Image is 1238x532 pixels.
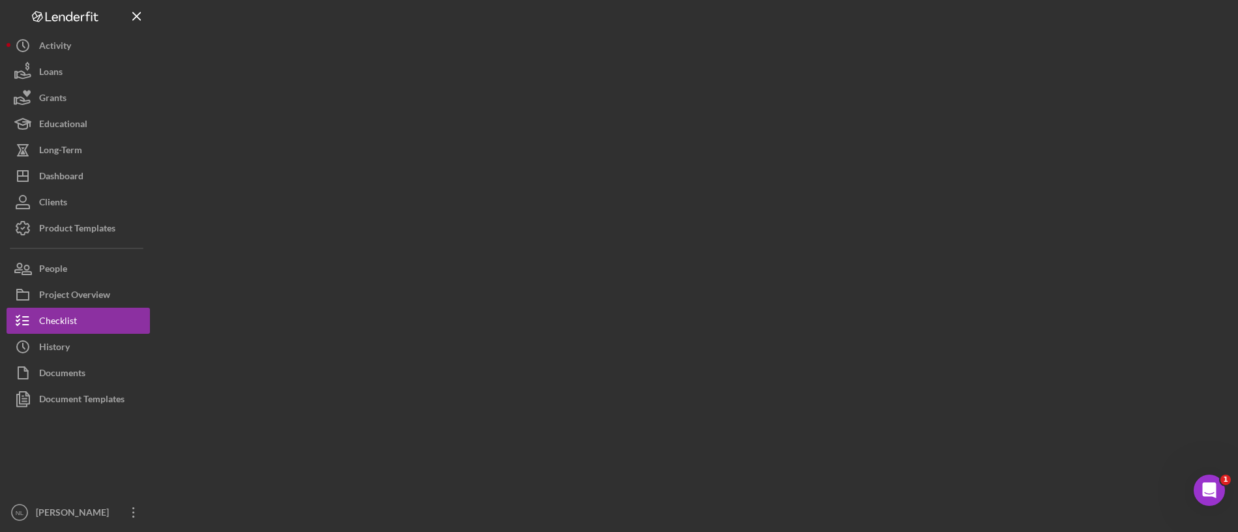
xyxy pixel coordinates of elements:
button: People [7,256,150,282]
button: Checklist [7,308,150,334]
div: Activity [39,33,71,62]
button: Long-Term [7,137,150,163]
div: Product Templates [39,215,115,244]
div: People [39,256,67,285]
button: Clients [7,189,150,215]
div: Long-Term [39,137,82,166]
button: History [7,334,150,360]
div: Project Overview [39,282,110,311]
div: Loans [39,59,63,88]
div: Checklist [39,308,77,337]
iframe: Intercom live chat [1194,475,1225,506]
div: Grants [39,85,66,114]
button: Document Templates [7,386,150,412]
div: Educational [39,111,87,140]
button: Project Overview [7,282,150,308]
span: 1 [1220,475,1231,485]
text: NL [16,509,24,516]
button: Grants [7,85,150,111]
div: [PERSON_NAME] [33,499,117,529]
button: NL[PERSON_NAME] [7,499,150,525]
button: Educational [7,111,150,137]
div: Clients [39,189,67,218]
div: Documents [39,360,85,389]
button: Product Templates [7,215,150,241]
div: History [39,334,70,363]
button: Dashboard [7,163,150,189]
div: Dashboard [39,163,83,192]
button: Loans [7,59,150,85]
button: Documents [7,360,150,386]
button: Activity [7,33,150,59]
div: Document Templates [39,386,125,415]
